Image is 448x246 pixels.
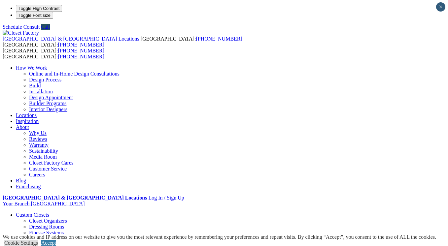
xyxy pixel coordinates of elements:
[3,36,141,42] a: [GEOGRAPHIC_DATA] & [GEOGRAPHIC_DATA] Locations
[16,118,39,124] a: Inspiration
[29,130,47,136] a: Why Us
[29,89,53,94] a: Installation
[3,36,242,47] span: [GEOGRAPHIC_DATA]: [GEOGRAPHIC_DATA]:
[29,95,73,100] a: Design Appointment
[16,184,41,189] a: Franchising
[29,136,47,142] a: Reviews
[29,77,61,82] a: Design Process
[3,36,139,42] span: [GEOGRAPHIC_DATA] & [GEOGRAPHIC_DATA] Locations
[29,71,120,77] a: Online and In-Home Design Consultations
[3,24,40,30] a: Schedule Consult
[29,218,67,224] a: Closet Organizers
[18,6,59,11] span: Toggle High Contrast
[3,30,39,36] img: Closet Factory
[16,178,26,183] a: Blog
[3,48,104,59] span: [GEOGRAPHIC_DATA]: [GEOGRAPHIC_DATA]:
[29,166,67,171] a: Customer Service
[16,112,37,118] a: Locations
[29,154,57,160] a: Media Room
[58,54,104,59] a: [PHONE_NUMBER]
[41,24,50,30] a: Call
[16,212,49,218] a: Custom Closets
[29,160,73,166] a: Closet Factory Cares
[31,201,85,206] span: [GEOGRAPHIC_DATA]
[4,240,38,246] a: Cookie Settings
[29,107,67,112] a: Interior Designers
[29,230,64,235] a: Finesse Systems
[18,13,51,18] span: Toggle Font size
[16,5,62,12] button: Toggle High Contrast
[3,234,436,240] div: We use cookies and IP address on our website to give you the most relevant experience by remember...
[58,48,104,53] a: [PHONE_NUMBER]
[29,101,66,106] a: Builder Programs
[16,65,47,71] a: How We Work
[29,172,45,177] a: Careers
[58,42,104,47] a: [PHONE_NUMBER]
[29,83,41,88] a: Build
[196,36,242,42] a: [PHONE_NUMBER]
[16,12,53,19] button: Toggle Font size
[3,201,85,206] a: Your Branch [GEOGRAPHIC_DATA]
[29,148,58,154] a: Sustainability
[3,201,29,206] span: Your Branch
[3,195,147,200] a: [GEOGRAPHIC_DATA] & [GEOGRAPHIC_DATA] Locations
[148,195,184,200] a: Log In / Sign Up
[41,240,56,246] a: Accept
[16,124,29,130] a: About
[29,142,49,148] a: Warranty
[436,2,445,12] button: Close
[29,224,64,230] a: Dressing Rooms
